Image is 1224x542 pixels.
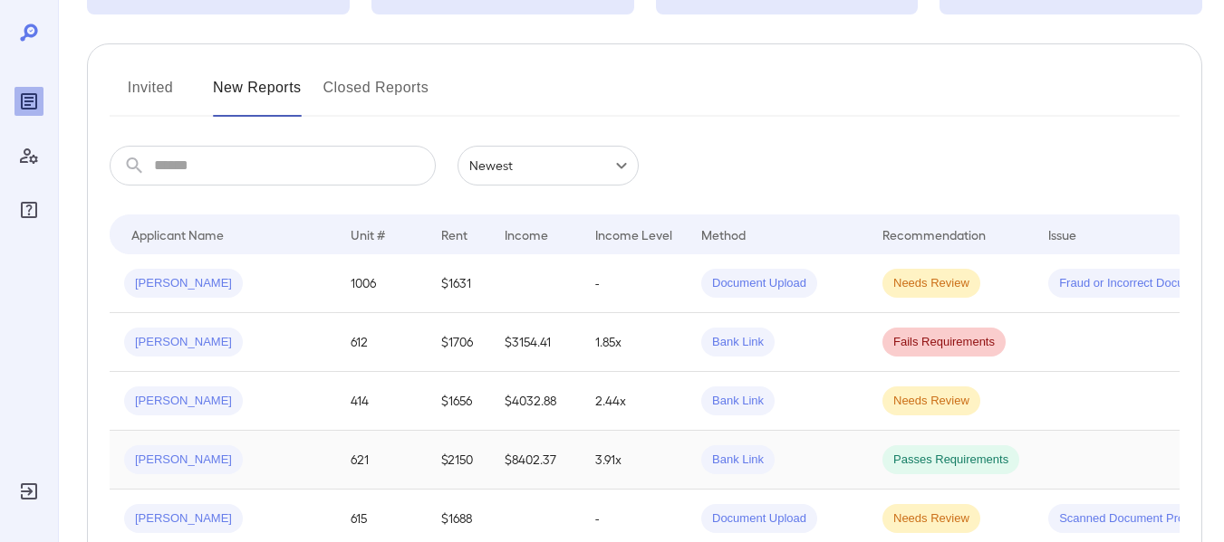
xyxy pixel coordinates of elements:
[427,372,490,431] td: $1656
[581,431,687,490] td: 3.91x
[336,372,427,431] td: 414
[882,452,1019,469] span: Passes Requirements
[505,223,548,245] div: Income
[124,393,243,410] span: [PERSON_NAME]
[14,195,43,224] div: FAQ
[124,510,243,528] span: [PERSON_NAME]
[701,275,817,292] span: Document Upload
[701,223,746,245] div: Method
[351,223,385,245] div: Unit #
[124,334,243,351] span: [PERSON_NAME]
[427,431,490,490] td: $2150
[336,431,427,490] td: 621
[882,275,980,292] span: Needs Review
[882,334,1006,351] span: Fails Requirements
[490,431,581,490] td: $8402.37
[131,223,224,245] div: Applicant Name
[581,372,687,431] td: 2.44x
[323,73,429,117] button: Closed Reports
[882,223,986,245] div: Recommendation
[581,313,687,372] td: 1.85x
[490,313,581,372] td: $3154.41
[124,452,243,469] span: [PERSON_NAME]
[701,510,817,528] span: Document Upload
[427,313,490,372] td: $1706
[336,254,427,313] td: 1006
[882,393,980,410] span: Needs Review
[336,313,427,372] td: 612
[110,73,191,117] button: Invited
[882,510,980,528] span: Needs Review
[490,372,581,431] td: $4032.88
[458,146,639,185] div: Newest
[701,334,775,351] span: Bank Link
[581,254,687,313] td: -
[14,477,43,506] div: Log Out
[124,275,243,292] span: [PERSON_NAME]
[1048,223,1077,245] div: Issue
[595,223,672,245] div: Income Level
[701,452,775,469] span: Bank Link
[213,73,302,117] button: New Reports
[441,223,470,245] div: Rent
[14,141,43,170] div: Manage Users
[427,254,490,313] td: $1631
[1048,510,1223,528] span: Scanned Document Provided
[701,393,775,410] span: Bank Link
[14,87,43,116] div: Reports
